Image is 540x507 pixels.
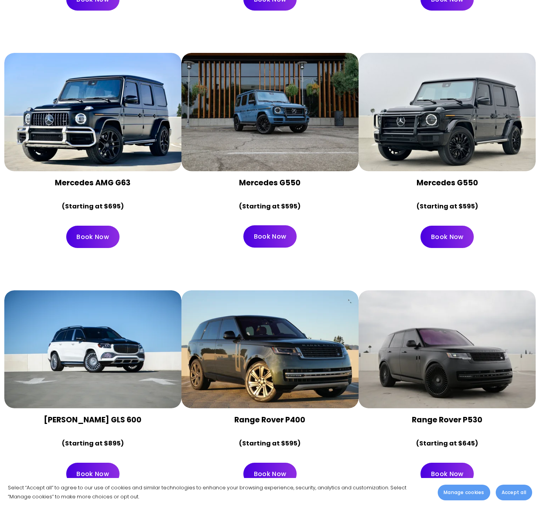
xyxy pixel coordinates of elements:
strong: (Starting at $695) [62,202,124,211]
strong: (Starting at $595) [239,439,301,448]
span: Manage cookies [444,489,484,496]
strong: (Starting at $645) [416,439,478,448]
strong: Mercedes AMG G63 [55,177,130,188]
strong: Mercedes G550 [239,177,301,188]
a: Book Now [420,226,474,248]
a: Book Now [243,463,297,485]
a: Book Now [243,225,297,248]
strong: Mercedes G550 [417,177,478,188]
strong: Range Rover P400 [234,415,305,425]
strong: (Starting at $895) [62,439,124,448]
strong: (Starting at $595) [239,202,301,211]
strong: Range Rover P530 [412,415,482,425]
a: Book Now [66,463,120,485]
a: Book Now [66,226,120,248]
p: Select “Accept all” to agree to our use of cookies and similar technologies to enhance your brows... [8,483,430,502]
strong: (Starting at $595) [417,202,478,211]
span: Accept all [502,489,526,496]
button: Accept all [496,485,532,500]
strong: [PERSON_NAME] GLS 600 [44,415,141,425]
button: Manage cookies [438,485,490,500]
a: Book Now [420,463,474,485]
